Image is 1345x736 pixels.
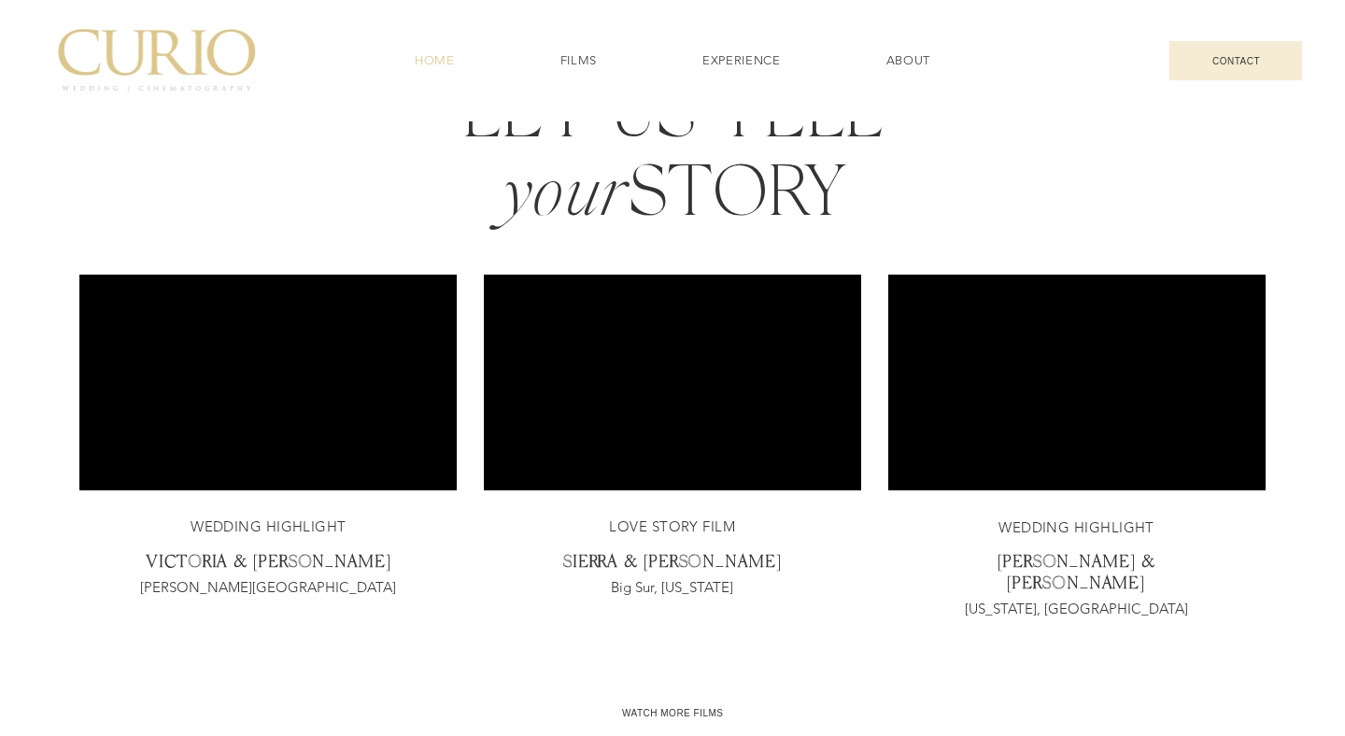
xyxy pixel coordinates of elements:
span: your [502,144,628,231]
a: FILMS [511,43,645,78]
a: EXPERIENCE [654,43,830,78]
span: FILMS [560,52,597,69]
span: LOVE STORY FILM [609,517,735,535]
span: HOME [415,52,455,69]
span: CONTACT [1212,56,1260,66]
a: HOME [366,43,504,78]
p: [US_STATE], [GEOGRAPHIC_DATA] [916,599,1237,618]
iframe: Cynthia+Nicholas Wedding - Highlight @RCM [888,275,1266,490]
div: Your Video Title Video Player [79,275,457,490]
span: LET US TELL STORY [462,65,883,232]
p: Big Sur, [US_STATE] [501,577,843,597]
span: [PERSON_NAME] & [PERSON_NAME] [998,550,1155,592]
span: WATCH MORE FILMS [622,708,724,718]
div: Your Video Title Video Player [888,275,1266,490]
iframe: Victoria+Charles Wedding - Highlight @Graydon Hall Manor [79,275,457,490]
span: VICTORIA & [PERSON_NAME] [146,550,391,571]
nav: Site [366,43,980,78]
span: WEDDING HIGHLIGHT [191,517,347,535]
span: EXPERIENCE [702,52,781,69]
a: ABOUT [837,43,979,78]
a: WATCH MORE FILMS [581,693,766,732]
span: ABOUT [886,52,930,69]
iframe: Sierra+Riley - Love Story @Big Sur, California, USA [484,275,861,490]
p: [PERSON_NAME][GEOGRAPHIC_DATA] [97,577,440,616]
div: Your Video Title Video Player [484,275,861,490]
span: WEDDING HIGHLIGHT [998,518,1154,536]
span: SIERRA & [PERSON_NAME] [563,550,782,571]
a: CONTACT [1169,41,1302,80]
img: C_Logo.png [57,29,257,92]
